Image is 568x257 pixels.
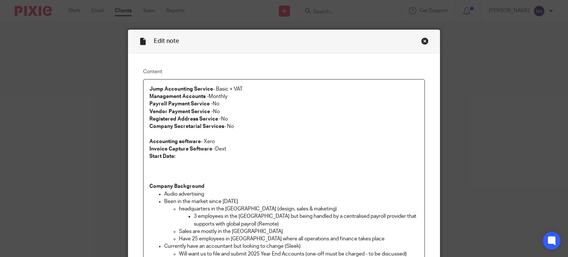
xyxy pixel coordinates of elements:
strong: Jump Accounting Service [149,87,213,92]
p: - No [149,123,419,130]
p: - Xero [149,138,419,145]
strong: Start Date: [149,154,175,159]
strong: Company Secretarial Services [149,124,224,129]
p: No [149,100,419,108]
label: Content [143,68,425,75]
strong: Vendor Payment Service - [149,109,213,114]
div: Close this dialog window [421,37,429,45]
strong: Registered Address Service - [149,116,221,122]
p: headquarters in the [GEOGRAPHIC_DATA] (design, sales & maketing) [179,205,419,213]
p: No [149,115,419,123]
strong: Payroll Payment Service - [149,101,213,106]
strong: Management Accounts - [149,94,209,99]
p: Dext [149,145,419,153]
p: Sales are mostly in the [GEOGRAPHIC_DATA] [179,228,419,235]
p: Audio advertising [164,190,419,198]
strong: Company Background [149,184,204,189]
strong: Invoice Capture Software - [149,146,215,152]
p: Monthly [149,93,419,100]
span: Edit note [154,38,179,44]
p: Currently have an accountant but looking to change (Sleek) [164,243,419,250]
strong: Accounting software [149,139,201,144]
p: 3 employees in the [GEOGRAPHIC_DATA] but being handled by a centralised payroll provider that sup... [194,213,419,228]
p: - Basic + VAT [149,85,419,93]
p: Have 25 employees in [GEOGRAPHIC_DATA] where all operations and finance takes place [179,235,419,243]
p: No [149,108,419,115]
p: Been in the market since [DATE] [164,198,419,205]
